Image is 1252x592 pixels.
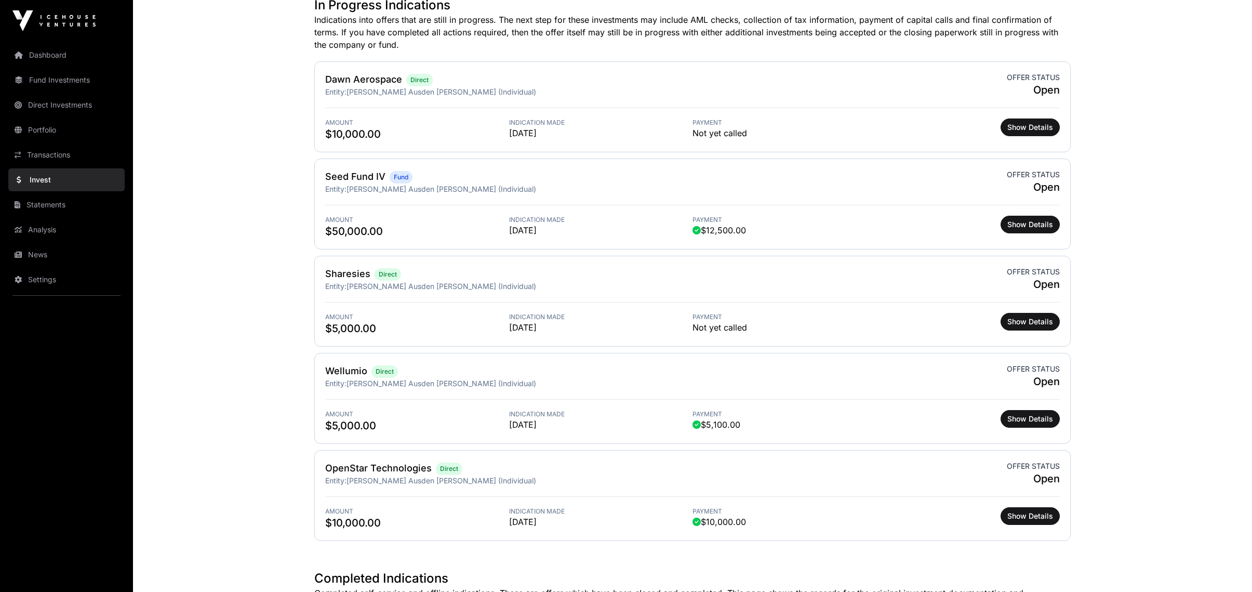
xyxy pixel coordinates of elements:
[325,185,347,193] span: Entity:
[1007,277,1060,292] span: Open
[1001,216,1060,233] button: Show Details
[325,379,347,388] span: Entity:
[1007,374,1060,389] span: Open
[1001,410,1060,428] button: Show Details
[1007,317,1053,327] span: Show Details
[8,119,125,141] a: Portfolio
[394,173,408,181] span: Fund
[509,321,693,334] span: [DATE]
[1007,180,1060,194] span: Open
[8,69,125,91] a: Fund Investments
[692,127,747,139] span: Not yet called
[692,313,876,321] span: Payment
[347,379,536,388] span: [PERSON_NAME] Ausden [PERSON_NAME] (Individual)
[325,476,347,485] span: Entity:
[325,463,432,473] a: OpenStar Technologies
[1007,267,1060,277] span: Offer status
[509,418,693,431] span: [DATE]
[8,218,125,241] a: Analysis
[509,127,693,139] span: [DATE]
[314,14,1071,51] p: Indications into offers that are still in progress. The next step for these investments may inclu...
[325,418,509,433] span: $5,000.00
[509,224,693,236] span: [DATE]
[692,321,747,334] span: Not yet called
[692,224,746,236] span: $12,500.00
[692,507,876,516] span: Payment
[314,570,1071,587] h1: Completed Indications
[347,282,536,291] span: [PERSON_NAME] Ausden [PERSON_NAME] (Individual)
[325,216,509,224] span: Amount
[12,10,96,31] img: Icehouse Ventures Logo
[8,44,125,67] a: Dashboard
[1007,169,1060,180] span: Offer status
[325,516,509,530] span: $10,000.00
[325,313,509,321] span: Amount
[1007,414,1053,424] span: Show Details
[325,127,509,141] span: $10,000.00
[692,216,876,224] span: Payment
[8,94,125,116] a: Direct Investments
[1007,461,1060,471] span: Offer status
[1007,72,1060,83] span: Offer status
[347,185,536,193] span: [PERSON_NAME] Ausden [PERSON_NAME] (Individual)
[692,516,746,528] span: $10,000.00
[347,476,536,485] span: [PERSON_NAME] Ausden [PERSON_NAME] (Individual)
[325,224,509,239] span: $50,000.00
[1001,507,1060,525] button: Show Details
[1007,471,1060,486] span: Open
[325,365,367,376] a: Wellumio
[325,87,347,96] span: Entity:
[8,193,125,216] a: Statements
[8,268,125,291] a: Settings
[8,168,125,191] a: Invest
[347,87,536,96] span: [PERSON_NAME] Ausden [PERSON_NAME] (Individual)
[1007,122,1053,133] span: Show Details
[1007,219,1053,230] span: Show Details
[376,367,394,376] span: Direct
[692,119,876,127] span: Payment
[509,216,693,224] span: Indication Made
[325,410,509,418] span: Amount
[692,418,740,431] span: $5,100.00
[509,119,693,127] span: Indication Made
[440,465,458,473] span: Direct
[410,76,429,84] span: Direct
[325,507,509,516] span: Amount
[1007,364,1060,374] span: Offer status
[1007,511,1053,521] span: Show Details
[325,268,370,279] a: Sharesies
[509,313,693,321] span: Indication Made
[325,74,402,85] a: Dawn Aerospace
[1007,83,1060,97] span: Open
[8,143,125,166] a: Transactions
[509,516,693,528] span: [DATE]
[325,171,385,182] a: Seed Fund IV
[325,119,509,127] span: Amount
[692,410,876,418] span: Payment
[509,410,693,418] span: Indication Made
[379,270,397,279] span: Direct
[325,282,347,291] span: Entity:
[1001,119,1060,136] button: Show Details
[325,321,509,336] span: $5,000.00
[1001,313,1060,331] button: Show Details
[8,243,125,266] a: News
[1200,542,1252,592] iframe: Chat Widget
[509,507,693,516] span: Indication Made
